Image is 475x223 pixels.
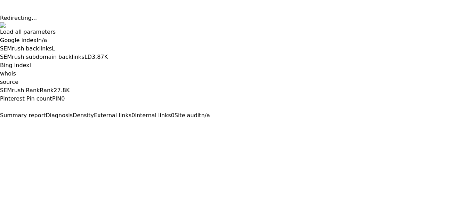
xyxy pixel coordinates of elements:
a: 0 [61,95,65,102]
span: 0 [171,112,175,119]
span: 0 [131,112,135,119]
span: LD [84,54,92,60]
span: Internal links [135,112,171,119]
span: I [37,37,38,43]
span: Diagnosis [46,112,73,119]
span: I [30,62,31,69]
a: n/a [38,37,47,43]
span: Rank [40,87,54,94]
a: Site auditn/a [175,112,210,119]
a: 3.87K [92,54,108,60]
span: n/a [201,112,210,119]
span: Density [73,112,94,119]
span: PIN [52,95,61,102]
span: Site audit [175,112,201,119]
span: L [52,45,55,52]
span: External links [94,112,131,119]
a: 27.8K [54,87,70,94]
